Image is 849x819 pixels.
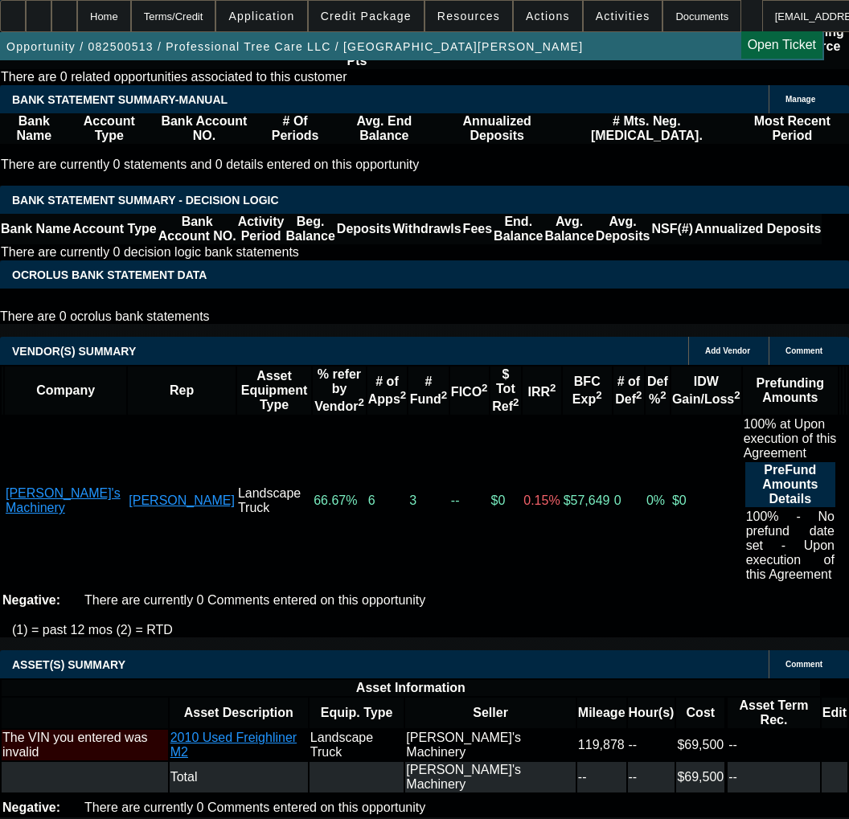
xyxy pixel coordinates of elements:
[647,375,668,406] b: Def %
[558,113,736,144] th: # Mts. Neg. [MEDICAL_DATA].
[462,214,493,244] th: Fees
[523,416,560,585] td: 0.15%
[36,383,95,397] b: Company
[367,416,407,585] td: 6
[482,382,487,394] sup: 2
[313,416,366,585] td: 66.67%
[672,375,740,406] b: IDW Gain/Loss
[694,214,822,244] th: Annualized Deposits
[2,801,60,814] b: Negative:
[336,214,392,244] th: Deposits
[650,214,694,244] th: NSF(#)
[671,416,741,585] td: $0
[736,113,849,144] th: Most Recent Period
[241,369,308,412] b: Asset Equipment Type
[527,385,556,399] b: IRR
[526,10,570,23] span: Actions
[314,367,364,413] b: % refer by Vendor
[237,214,285,244] th: Activity Period
[728,730,819,760] td: --
[543,214,594,244] th: Avg. Balance
[228,10,294,23] span: Application
[158,214,237,244] th: Bank Account NO.
[437,10,500,23] span: Resources
[12,345,136,358] span: VENDOR(S) SUMMARY
[493,214,543,244] th: End. Balance
[728,762,819,792] td: --
[636,389,642,401] sup: 2
[6,486,121,514] a: [PERSON_NAME]'s Machinery
[285,214,335,244] th: Beg. Balance
[2,731,167,760] div: The VIN you entered was invalid
[741,31,822,59] a: Open Ticket
[615,375,642,406] b: # of Def
[12,268,207,281] span: OCROLUS BANK STATEMENT DATA
[822,698,847,728] th: Edit
[1,158,848,172] p: There are currently 0 statements and 0 details entered on this opportunity
[513,396,519,408] sup: 2
[410,375,448,406] b: # Fund
[332,113,436,144] th: Avg. End Balance
[595,214,651,244] th: Avg. Deposits
[705,346,750,355] span: Add Vendor
[596,389,601,401] sup: 2
[170,383,194,397] b: Rep
[12,93,228,106] span: BANK STATEMENT SUMMARY-MANUAL
[309,1,424,31] button: Credit Package
[258,113,333,144] th: # Of Periods
[72,214,158,244] th: Account Type
[584,1,662,31] button: Activities
[12,194,279,207] span: Bank Statement Summary - Decision Logic
[2,593,60,607] b: Negative:
[490,416,522,585] td: $0
[170,770,307,784] div: Total
[310,730,404,760] td: Landscape Truck
[184,706,293,719] b: Asset Description
[676,730,724,760] td: $69,500
[514,1,582,31] button: Actions
[577,762,626,792] td: --
[744,417,837,584] div: 100% at Upon execution of this Agreement
[757,376,824,404] b: Prefunding Amounts
[728,698,819,728] th: Asset Term Recommendation
[577,730,626,760] td: 119,878
[676,762,724,792] td: $69,500
[785,660,822,669] span: Comment
[405,730,576,760] td: [PERSON_NAME]'s Machinery
[660,389,666,401] sup: 2
[12,658,125,671] span: ASSET(S) SUMMARY
[740,698,809,727] b: Asset Term Rec.
[310,698,404,728] th: Equip. Type
[408,416,449,585] td: 3
[451,385,488,399] b: FICO
[450,416,489,585] td: --
[613,416,644,585] td: 0
[216,1,306,31] button: Application
[68,113,150,144] th: Account Type
[578,706,625,719] b: Mileage
[572,375,602,406] b: BFC Exp
[356,681,466,694] b: Asset Information
[785,95,815,104] span: Manage
[734,389,740,401] sup: 2
[150,113,258,144] th: Bank Account NO.
[628,730,675,760] td: --
[358,396,363,408] sup: 2
[392,214,461,244] th: Withdrawls
[6,40,583,53] span: Opportunity / 082500513 / Professional Tree Care LLC / [GEOGRAPHIC_DATA][PERSON_NAME]
[425,1,512,31] button: Resources
[646,416,670,585] td: 0%
[785,346,822,355] span: Comment
[492,367,519,413] b: $ Tot Ref
[441,389,447,401] sup: 2
[629,706,675,719] b: Hour(s)
[762,463,818,506] b: PreFund Amounts Details
[170,731,297,759] a: 2010 Used Freighliner M2
[563,416,612,585] td: $57,649
[405,762,576,792] td: [PERSON_NAME]'s Machinery
[596,10,650,23] span: Activities
[628,762,675,792] td: --
[687,706,716,719] b: Cost
[550,382,556,394] sup: 2
[436,113,558,144] th: Annualized Deposits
